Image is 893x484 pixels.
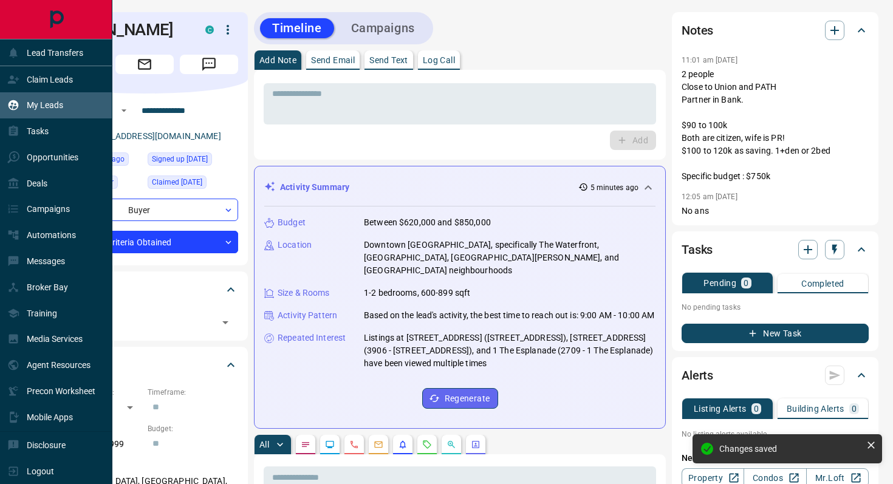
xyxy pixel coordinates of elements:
[311,56,355,64] p: Send Email
[152,176,202,188] span: Claimed [DATE]
[51,350,238,380] div: Criteria
[278,216,306,229] p: Budget
[682,429,869,440] p: No listing alerts available
[364,332,655,370] p: Listings at [STREET_ADDRESS] ([STREET_ADDRESS]), [STREET_ADDRESS] (3906 - [STREET_ADDRESS]), and ...
[682,56,737,64] p: 11:01 am [DATE]
[364,287,470,299] p: 1-2 bedrooms, 600-899 sqft
[682,240,713,259] h2: Tasks
[264,176,655,199] div: Activity Summary5 minutes ago
[84,131,221,141] a: [EMAIL_ADDRESS][DOMAIN_NAME]
[280,181,349,194] p: Activity Summary
[682,205,869,217] p: No ans
[423,56,455,64] p: Log Call
[422,440,432,449] svg: Requests
[259,56,296,64] p: Add Note
[364,309,654,322] p: Based on the lead's activity, the best time to reach out is: 9:00 AM - 10:00 AM
[51,20,187,39] h1: [PERSON_NAME]
[117,103,131,118] button: Open
[682,16,869,45] div: Notes
[51,199,238,221] div: Buyer
[205,26,214,34] div: condos.ca
[719,444,861,454] div: Changes saved
[682,235,869,264] div: Tasks
[148,176,238,193] div: Wed Jun 12 2024
[51,231,238,253] div: Criteria Obtained
[694,404,747,413] p: Listing Alerts
[278,287,330,299] p: Size & Rooms
[682,361,869,390] div: Alerts
[682,324,869,343] button: New Task
[51,275,238,304] div: Tags
[590,182,638,193] p: 5 minutes ago
[398,440,408,449] svg: Listing Alerts
[801,279,844,288] p: Completed
[180,55,238,74] span: Message
[278,239,312,251] p: Location
[339,18,427,38] button: Campaigns
[349,440,359,449] svg: Calls
[682,21,713,40] h2: Notes
[754,404,759,413] p: 0
[744,279,748,287] p: 0
[51,460,238,471] p: Areas Searched:
[148,387,238,398] p: Timeframe:
[259,440,269,449] p: All
[364,216,491,229] p: Between $620,000 and $850,000
[682,193,737,201] p: 12:05 am [DATE]
[682,366,713,385] h2: Alerts
[422,388,498,409] button: Regenerate
[852,404,857,413] p: 0
[787,404,844,413] p: Building Alerts
[325,440,335,449] svg: Lead Browsing Activity
[260,18,334,38] button: Timeline
[369,56,408,64] p: Send Text
[217,314,234,331] button: Open
[446,440,456,449] svg: Opportunities
[148,152,238,169] div: Fri Jun 07 2024
[374,440,383,449] svg: Emails
[682,298,869,316] p: No pending tasks
[301,440,310,449] svg: Notes
[471,440,481,449] svg: Agent Actions
[115,55,174,74] span: Email
[682,452,869,465] p: New Alert:
[703,279,736,287] p: Pending
[682,68,869,183] p: 2 people Close to Union and PATH Partner in Bank. $90 to 100k Both are citizen, wife is PR! $100 ...
[152,153,208,165] span: Signed up [DATE]
[148,423,238,434] p: Budget:
[278,332,346,344] p: Repeated Interest
[364,239,655,277] p: Downtown [GEOGRAPHIC_DATA], specifically The Waterfront, [GEOGRAPHIC_DATA], [GEOGRAPHIC_DATA][PER...
[278,309,337,322] p: Activity Pattern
